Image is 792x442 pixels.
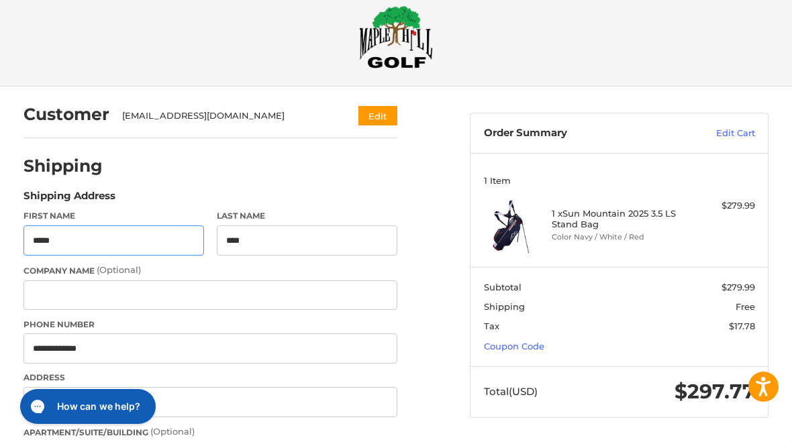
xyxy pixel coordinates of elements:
[217,210,397,222] label: Last Name
[23,372,398,384] label: Address
[675,379,755,404] span: $297.77
[484,175,755,186] h3: 1 Item
[729,321,755,331] span: $17.78
[23,319,398,331] label: Phone Number
[669,127,755,140] a: Edit Cart
[13,384,160,429] iframe: Gorgias live chat messenger
[484,301,525,312] span: Shipping
[484,341,544,351] a: Coupon Code
[23,188,115,210] legend: Shipping Address
[150,426,195,437] small: (Optional)
[358,106,397,125] button: Edit
[122,109,332,123] div: [EMAIL_ADDRESS][DOMAIN_NAME]
[552,208,684,230] h4: 1 x Sun Mountain 2025 3.5 LS Stand Bag
[736,301,755,312] span: Free
[23,156,103,176] h2: Shipping
[687,199,755,213] div: $279.99
[23,264,398,277] label: Company Name
[484,321,499,331] span: Tax
[552,231,684,243] li: Color Navy / White / Red
[484,385,538,398] span: Total (USD)
[722,282,755,292] span: $279.99
[97,264,141,275] small: (Optional)
[23,104,109,125] h2: Customer
[359,5,433,68] img: Maple Hill Golf
[484,127,669,140] h3: Order Summary
[23,425,398,439] label: Apartment/Suite/Building
[23,210,204,222] label: First Name
[484,282,522,292] span: Subtotal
